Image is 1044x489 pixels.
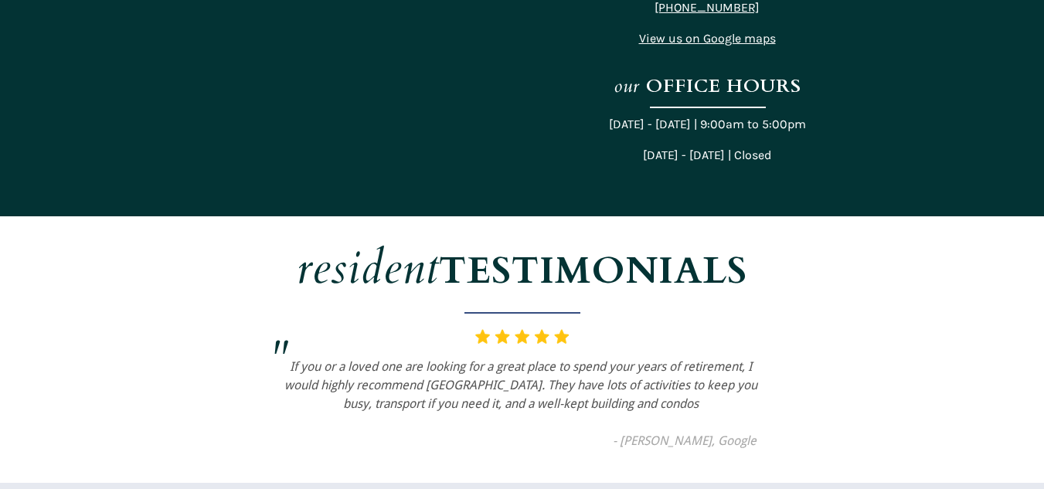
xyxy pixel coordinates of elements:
[646,73,801,99] strong: OFFICE HOURS
[614,73,640,99] em: our
[439,246,747,296] strong: TESTIMONIALS
[284,359,757,411] em: If you or a loved one are looking for a great place to spend your years of retirement, I would hi...
[270,328,289,390] em: "
[639,31,776,46] span: View us on Google maps
[643,148,771,162] span: [DATE] - [DATE] | Closed
[639,32,776,45] a: View us on Google maps
[297,237,402,300] em: reside
[613,433,757,448] span: - [PERSON_NAME], Google
[609,117,806,131] span: [DATE] - [DATE] | 9:00am to 5:00pm
[402,237,439,300] em: nt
